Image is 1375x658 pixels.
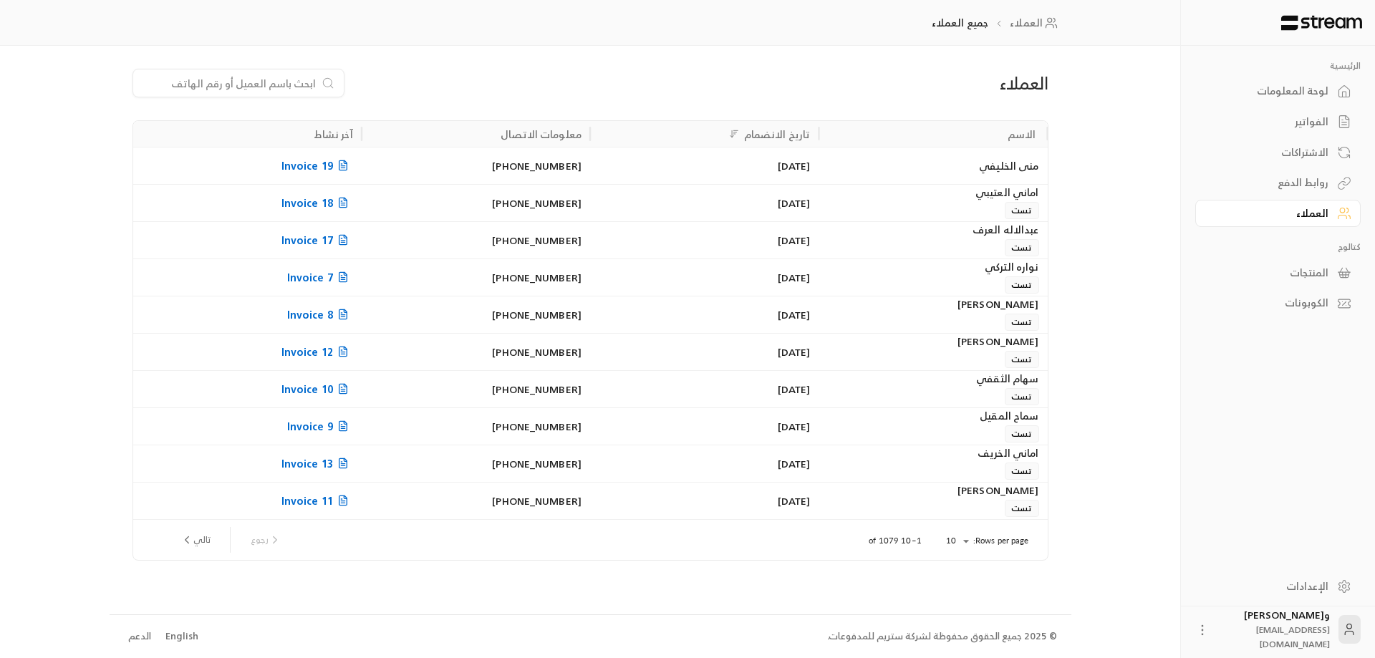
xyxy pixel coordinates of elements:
div: [PHONE_NUMBER] [370,222,582,258]
span: Invoice 13 [281,455,353,473]
div: اماني الخريف [827,445,1038,461]
span: تست [1005,500,1038,517]
a: المنتجات [1195,258,1361,286]
span: Invoice 19 [281,157,353,175]
a: الاشتراكات [1195,138,1361,166]
button: Sort [725,125,743,142]
p: كتالوج [1195,241,1361,253]
div: [DATE] [599,185,810,221]
div: روابط الدفع [1213,175,1328,190]
span: تست [1005,314,1038,331]
div: [DATE] [599,483,810,519]
div: [PHONE_NUMBER] [370,185,582,221]
div: [PHONE_NUMBER] [370,483,582,519]
div: English [165,629,198,644]
div: [PHONE_NUMBER] [370,408,582,445]
input: ابحث باسم العميل أو رقم الهاتف [142,75,317,91]
span: تست [1005,388,1038,405]
div: اماني العتيبي [827,185,1038,200]
div: [PERSON_NAME] [827,334,1038,349]
div: سهام الثقفي [827,371,1038,387]
div: نواره التركي [827,259,1038,275]
div: الاسم [1008,125,1036,143]
div: تاريخ الانضمام [744,125,811,143]
div: العملاء [1213,206,1328,221]
a: العملاء [1195,200,1361,228]
div: الإعدادات [1213,579,1328,594]
span: تست [1005,202,1038,219]
span: تست [1005,276,1038,294]
span: تست [1005,351,1038,368]
a: الكوبونات [1195,289,1361,317]
img: Logo [1280,15,1364,31]
div: لوحة المعلومات [1213,84,1328,98]
div: [DATE] [599,259,810,296]
span: تست [1005,425,1038,442]
span: Invoice 17 [281,231,353,249]
div: الفواتير [1213,115,1328,129]
div: [DATE] [599,334,810,370]
div: المنتجات [1213,266,1328,280]
div: و[PERSON_NAME] [1218,608,1330,651]
div: [DATE] [599,371,810,407]
div: [DATE] [599,222,810,258]
div: [PHONE_NUMBER] [370,147,582,184]
div: [PERSON_NAME] [827,483,1038,498]
a: الإعدادات [1195,572,1361,600]
div: [DATE] [599,445,810,482]
span: Invoice 7 [287,268,353,286]
a: الفواتير [1195,108,1361,136]
a: الدعم [124,624,156,649]
p: جميع العملاء [932,16,988,30]
div: عبدالاله العرف [827,222,1038,238]
div: [DATE] [599,296,810,333]
p: 1–10 of 1079 [869,535,921,546]
div: منى الخليفي [827,147,1038,184]
span: تست [1005,239,1038,256]
div: [PERSON_NAME] [827,296,1038,312]
button: next page [175,528,216,552]
div: [PHONE_NUMBER] [370,445,582,482]
div: سماح المقيل [827,408,1038,424]
p: الرئيسية [1195,60,1361,72]
div: معلومات الاتصال [501,125,582,143]
div: الاشتراكات [1213,145,1328,160]
div: آخر نشاط [314,125,353,143]
span: [EMAIL_ADDRESS][DOMAIN_NAME] [1256,622,1330,652]
div: [PHONE_NUMBER] [370,371,582,407]
nav: breadcrumb [932,16,1063,30]
div: [DATE] [599,147,810,184]
span: Invoice 12 [281,343,353,361]
span: تست [1005,463,1038,480]
a: لوحة المعلومات [1195,77,1361,105]
div: الكوبونات [1213,296,1328,310]
div: [PHONE_NUMBER] [370,334,582,370]
a: روابط الدفع [1195,169,1361,197]
a: العملاء [1010,16,1062,30]
span: Invoice 18 [281,194,353,212]
span: Invoice 11 [281,492,353,510]
div: العملاء [752,72,1048,95]
div: [PHONE_NUMBER] [370,296,582,333]
span: Invoice 8 [287,306,353,324]
div: 10 [939,532,973,550]
p: Rows per page: [973,535,1029,546]
div: © 2025 جميع الحقوق محفوظة لشركة ستريم للمدفوعات. [827,629,1057,644]
div: [DATE] [599,408,810,445]
div: [PHONE_NUMBER] [370,259,582,296]
span: Invoice 10 [281,380,353,398]
span: Invoice 9 [287,417,353,435]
